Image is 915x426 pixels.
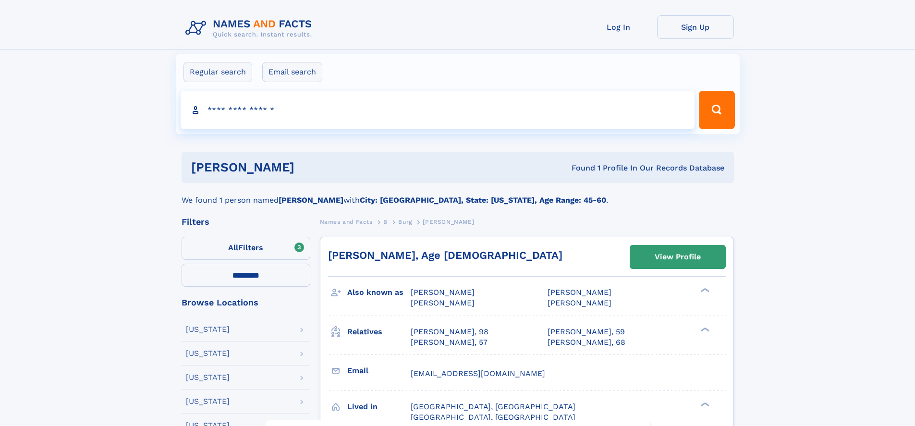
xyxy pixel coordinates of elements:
[548,298,611,307] span: [PERSON_NAME]
[411,413,575,422] span: [GEOGRAPHIC_DATA], [GEOGRAPHIC_DATA]
[548,288,611,297] span: [PERSON_NAME]
[698,287,710,293] div: ❯
[657,15,734,39] a: Sign Up
[228,243,238,252] span: All
[182,218,310,226] div: Filters
[411,327,488,337] a: [PERSON_NAME], 98
[383,216,388,228] a: B
[398,219,412,225] span: Burg
[181,91,695,129] input: search input
[347,324,411,340] h3: Relatives
[411,298,475,307] span: [PERSON_NAME]
[328,249,562,261] a: [PERSON_NAME], Age [DEMOGRAPHIC_DATA]
[320,216,373,228] a: Names and Facts
[186,326,230,333] div: [US_STATE]
[347,284,411,301] h3: Also known as
[360,195,606,205] b: City: [GEOGRAPHIC_DATA], State: [US_STATE], Age Range: 45-60
[411,337,488,348] a: [PERSON_NAME], 57
[630,245,725,268] a: View Profile
[548,337,625,348] a: [PERSON_NAME], 68
[655,246,701,268] div: View Profile
[347,363,411,379] h3: Email
[182,183,734,206] div: We found 1 person named with .
[191,161,433,173] h1: [PERSON_NAME]
[398,216,412,228] a: Burg
[698,401,710,407] div: ❯
[262,62,322,82] label: Email search
[183,62,252,82] label: Regular search
[182,15,320,41] img: Logo Names and Facts
[411,402,575,411] span: [GEOGRAPHIC_DATA], [GEOGRAPHIC_DATA]
[411,288,475,297] span: [PERSON_NAME]
[186,350,230,357] div: [US_STATE]
[347,399,411,415] h3: Lived in
[279,195,343,205] b: [PERSON_NAME]
[548,327,625,337] a: [PERSON_NAME], 59
[182,298,310,307] div: Browse Locations
[411,369,545,378] span: [EMAIL_ADDRESS][DOMAIN_NAME]
[433,163,724,173] div: Found 1 Profile In Our Records Database
[699,91,734,129] button: Search Button
[383,219,388,225] span: B
[698,326,710,332] div: ❯
[580,15,657,39] a: Log In
[186,398,230,405] div: [US_STATE]
[186,374,230,381] div: [US_STATE]
[423,219,474,225] span: [PERSON_NAME]
[182,237,310,260] label: Filters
